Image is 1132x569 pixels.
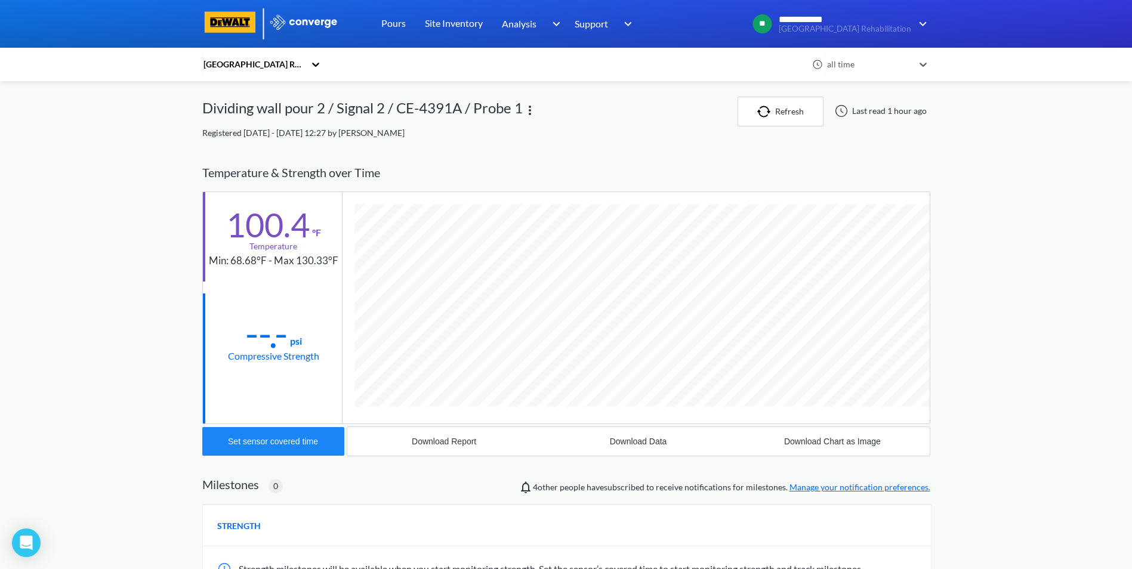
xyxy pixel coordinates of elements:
[610,437,667,446] div: Download Data
[202,97,523,126] div: Dividing wall pour 2 / Signal 2 / CE-4391A / Probe 1
[575,16,608,31] span: Support
[273,480,278,493] span: 0
[533,481,930,494] span: people have subscribed to receive notifications for milestones.
[824,58,914,71] div: all time
[249,240,297,253] div: Temperature
[202,58,305,71] div: [GEOGRAPHIC_DATA] Rehabilitation
[226,210,310,240] div: 100.4
[202,154,930,191] div: Temperature & Strength over Time
[828,104,930,118] div: Last read 1 hour ago
[347,427,541,456] button: Download Report
[533,482,558,492] span: Siobhan Sawyer, TJ Burnley, Jonathon Adams, Trey Triplet
[228,437,318,446] div: Set sensor covered time
[245,318,288,348] div: --.-
[209,253,338,269] div: Min: 68.68°F - Max 130.33°F
[202,427,344,456] button: Set sensor covered time
[757,106,775,117] img: icon-refresh.svg
[812,59,823,70] img: icon-clock.svg
[911,17,930,31] img: downArrow.svg
[735,427,929,456] button: Download Chart as Image
[412,437,476,446] div: Download Report
[779,24,911,33] span: [GEOGRAPHIC_DATA] Rehabilitation
[784,437,881,446] div: Download Chart as Image
[738,97,823,126] button: Refresh
[202,11,258,33] img: logo-dewalt.svg
[202,128,405,138] span: Registered [DATE] - [DATE] 12:27 by [PERSON_NAME]
[202,477,259,491] h2: Milestones
[12,528,41,557] div: Open Intercom Messenger
[544,17,563,31] img: downArrow.svg
[541,427,735,456] button: Download Data
[519,480,533,494] img: notifications-icon.svg
[616,17,636,31] img: downArrow.svg
[269,14,338,30] img: logo_ewhite.svg
[789,482,930,492] a: Manage your notification preferences.
[502,16,536,31] span: Analysis
[523,103,537,117] img: more.svg
[217,519,261,533] span: STRENGTH
[228,348,319,363] div: Compressive Strength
